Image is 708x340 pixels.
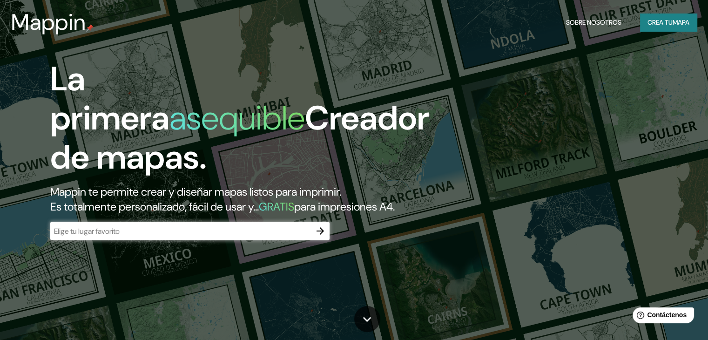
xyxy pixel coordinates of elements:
img: pin de mapeo [86,24,94,32]
font: mapa [673,18,689,27]
font: Sobre nosotros [566,18,621,27]
font: La primera [50,57,169,140]
input: Elige tu lugar favorito [50,226,311,237]
font: para impresiones A4. [294,199,395,214]
font: Es totalmente personalizado, fácil de usar y... [50,199,259,214]
button: Sobre nosotros [562,14,625,31]
font: GRATIS [259,199,294,214]
font: Crea tu [647,18,673,27]
button: Crea tumapa [640,14,697,31]
iframe: Lanzador de widgets de ayuda [625,304,698,330]
font: Mappin te permite crear y diseñar mapas listos para imprimir. [50,184,341,199]
font: Mappin [11,7,86,37]
font: asequible [169,96,305,140]
font: Creador de mapas. [50,96,429,179]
